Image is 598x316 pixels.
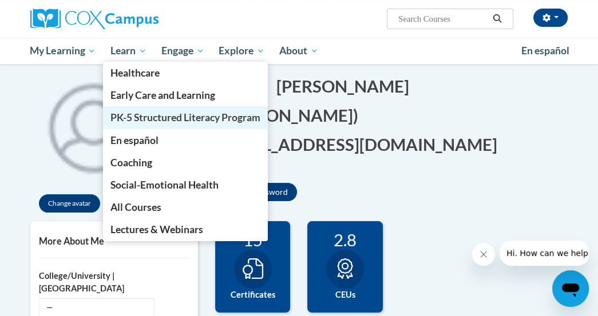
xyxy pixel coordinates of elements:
[215,103,366,127] button: Edit screen name
[23,38,104,64] a: My Learning
[110,89,215,101] span: Early Care and Learning
[316,289,374,301] label: CEUs
[316,230,374,250] div: 2.8
[103,174,268,196] a: Social-Emotional Health
[219,44,264,58] span: Explore
[30,44,96,58] span: My Learning
[110,111,260,123] span: PK-5 Structured Literacy Program
[110,44,146,58] span: Learn
[500,241,589,266] iframe: Message from company
[30,63,156,189] img: profile avatar
[521,45,569,57] span: En español
[30,9,159,29] img: Cox Campus
[110,179,219,191] span: Social-Emotional Health
[103,38,154,64] a: Learn
[39,194,100,213] button: Change avatar
[552,270,589,307] iframe: Button to launch messaging window
[103,106,268,129] a: PK-5 Structured Literacy Program
[30,63,156,189] div: Click to change the profile picture
[22,38,577,64] div: Main menu
[7,8,93,17] span: Hi. How can we help?
[279,44,318,58] span: About
[103,151,268,174] a: Coaching
[110,223,203,235] span: Lectures & Webinars
[110,201,161,213] span: All Courses
[533,9,568,27] button: Account Settings
[161,44,204,58] span: Engage
[103,196,268,218] a: All Courses
[272,38,326,64] a: About
[103,129,268,151] a: En español
[472,243,495,266] iframe: Close message
[103,84,268,106] a: Early Care and Learning
[211,38,272,64] a: Explore
[103,62,268,84] a: Healthcare
[39,235,189,246] h5: More About Me
[397,12,489,26] input: Search Courses
[276,74,417,98] button: Edit last name
[489,12,506,26] button: Search
[110,157,152,169] span: Coaching
[224,289,282,301] label: Certificates
[514,39,577,63] a: En español
[154,38,212,64] a: Engage
[110,67,160,79] span: Healthcare
[39,270,189,295] label: College/University | [GEOGRAPHIC_DATA]
[215,133,505,156] button: Edit email address
[110,134,159,146] span: En español
[103,218,268,241] a: Lectures & Webinars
